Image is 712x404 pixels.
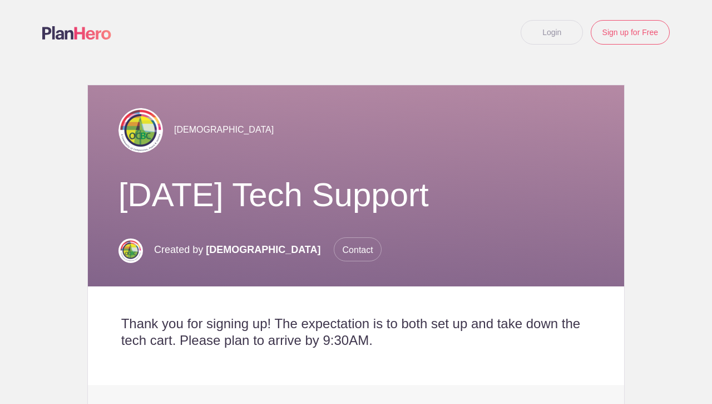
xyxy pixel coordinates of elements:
[334,237,382,261] span: Contact
[42,26,111,40] img: Logo main planhero
[118,108,163,153] img: Ocbc logo blank
[521,20,583,45] a: Login
[118,238,143,263] img: Ocbc logo blank
[206,244,320,255] span: [DEMOGRAPHIC_DATA]
[591,20,670,45] a: Sign up for Free
[118,108,594,153] div: [DEMOGRAPHIC_DATA]
[118,175,594,215] h1: [DATE] Tech Support
[154,237,382,262] p: Created by
[121,315,591,349] h2: Thank you for signing up! The expectation is to both set up and take down the tech cart. Please p...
